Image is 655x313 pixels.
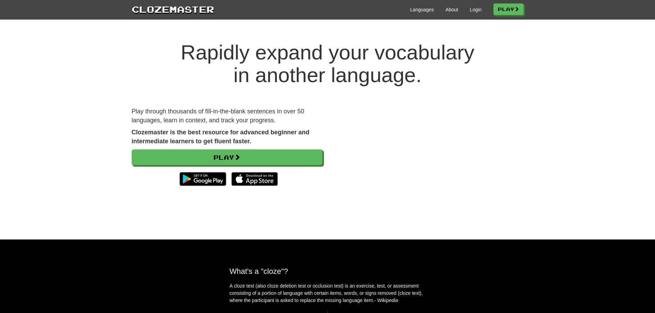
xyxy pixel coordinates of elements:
[410,6,434,13] a: Languages
[231,172,278,186] img: Download_on_the_App_Store_Badge_US-UK_135x40-25178aeef6eb6b83b96f5f2d004eda3bffbb37122de64afbaef7...
[132,107,323,125] p: Play through thousands of fill-in-the-blank sentences in over 50 languages, learn in context, and...
[470,6,481,13] a: Login
[230,282,426,304] p: A cloze test (also cloze deletion test or occlusion test) is an exercise, test, or assessment con...
[374,298,398,303] em: - Wikipedia
[176,169,229,189] img: Get it on Google Play
[132,3,214,15] a: Clozemaster
[493,3,524,15] a: Play
[230,267,426,276] h2: What's a "cloze"?
[132,149,323,165] a: Play
[132,129,309,145] strong: Clozemaster is the best resource for advanced beginner and intermediate learners to get fluent fa...
[446,6,458,13] a: About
